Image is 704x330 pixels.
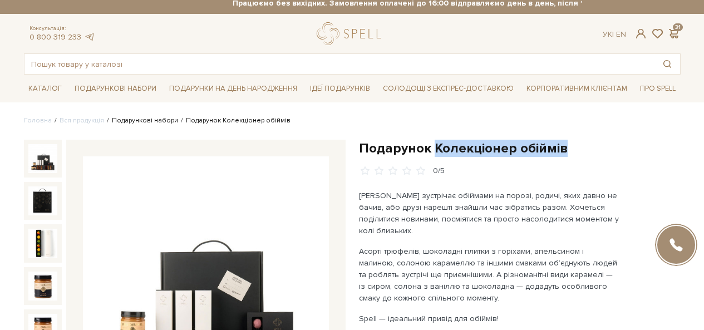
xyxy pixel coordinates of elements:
[28,272,57,301] img: Подарунок Колекціонер обіймів
[616,29,626,39] a: En
[522,79,632,98] a: Корпоративним клієнтам
[378,79,518,98] a: Солодощі з експрес-доставкою
[24,54,654,74] input: Пошук товару у каталозі
[636,80,680,97] span: Про Spell
[28,229,57,258] img: Подарунок Колекціонер обіймів
[359,313,620,324] p: Spell — ідеальний привід для обіймів!
[165,80,302,97] span: Подарунки на День народження
[359,245,620,304] p: Асорті трюфелів, шоколадні плитки з горіхами, апельсином і малиною, солоною карамеллю та іншими с...
[24,116,52,125] a: Головна
[359,190,620,237] p: [PERSON_NAME] зустрічає обіймами на порозі, родичі, яких давно не бачив, або друзі нарешті знайшл...
[317,22,386,45] a: logo
[433,166,445,176] div: 0/5
[28,144,57,173] img: Подарунок Колекціонер обіймів
[112,116,178,125] a: Подарункові набори
[603,29,626,40] div: Ук
[29,25,95,32] span: Консультація:
[60,116,104,125] a: Вся продукція
[359,140,681,157] h1: Подарунок Колекціонер обіймів
[28,186,57,215] img: Подарунок Колекціонер обіймів
[654,54,680,74] button: Пошук товару у каталозі
[612,29,614,39] span: |
[24,80,66,97] span: Каталог
[70,80,161,97] span: Подарункові набори
[178,116,291,126] li: Подарунок Колекціонер обіймів
[29,32,81,42] a: 0 800 319 233
[84,32,95,42] a: telegram
[306,80,375,97] span: Ідеї подарунків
